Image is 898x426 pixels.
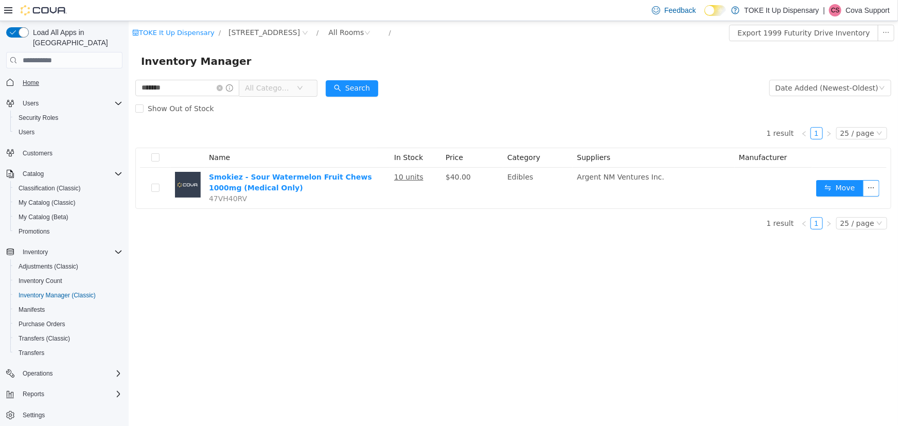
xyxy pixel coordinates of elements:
[97,63,104,70] i: icon: info-circle
[697,110,703,116] i: icon: right
[673,200,679,206] i: icon: left
[317,132,334,140] span: Price
[23,248,48,256] span: Inventory
[19,168,122,180] span: Catalog
[846,4,890,16] p: Cova Support
[14,126,39,138] a: Users
[19,277,62,285] span: Inventory Count
[10,274,127,288] button: Inventory Count
[664,5,696,15] span: Feedback
[448,152,536,160] span: Argent NM Ventures Inc.
[23,369,53,378] span: Operations
[100,6,171,17] span: 1999 Futurity Drive
[23,411,45,419] span: Settings
[697,200,703,206] i: icon: right
[188,8,190,15] span: /
[19,246,52,258] button: Inventory
[10,303,127,317] button: Manifests
[682,196,694,208] li: 1
[168,64,174,71] i: icon: down
[2,75,127,90] button: Home
[19,246,122,258] span: Inventory
[4,8,86,15] a: icon: shopTOKE It Up Dispensary
[638,196,665,208] li: 1 result
[14,347,122,359] span: Transfers
[2,167,127,181] button: Catalog
[694,196,707,208] li: Next Page
[200,4,235,19] div: All Rooms
[748,109,754,116] i: icon: down
[10,181,127,196] button: Classification (Classic)
[10,288,127,303] button: Inventory Manager (Classic)
[19,334,70,343] span: Transfers (Classic)
[317,152,342,160] span: $40.00
[19,367,122,380] span: Operations
[4,8,10,15] i: icon: shop
[14,260,82,273] a: Adjustments (Classic)
[682,106,694,118] li: 1
[19,147,57,159] a: Customers
[10,125,127,139] button: Users
[260,8,262,15] span: /
[2,387,127,401] button: Reports
[90,8,92,15] span: /
[10,210,127,224] button: My Catalog (Beta)
[448,132,482,140] span: Suppliers
[197,59,250,76] button: icon: searchSearch
[116,62,163,72] span: All Categories
[375,147,444,187] td: Edibles
[14,197,122,209] span: My Catalog (Classic)
[14,289,122,301] span: Inventory Manager (Classic)
[19,114,58,122] span: Security Roles
[14,347,48,359] a: Transfers
[19,128,34,136] span: Users
[2,407,127,422] button: Settings
[14,275,66,287] a: Inventory Count
[610,132,659,140] span: Manufacturer
[19,147,122,159] span: Customers
[19,409,122,421] span: Settings
[266,152,295,160] u: 10 units
[694,106,707,118] li: Next Page
[647,59,750,75] div: Date Added (Newest-Oldest)
[19,262,78,271] span: Adjustments (Classic)
[823,4,825,16] p: |
[19,349,44,357] span: Transfers
[14,225,54,238] a: Promotions
[19,388,122,400] span: Reports
[831,4,840,16] span: CS
[19,367,57,380] button: Operations
[19,213,68,221] span: My Catalog (Beta)
[14,275,122,287] span: Inventory Count
[19,291,96,299] span: Inventory Manager (Classic)
[670,106,682,118] li: Previous Page
[2,366,127,381] button: Operations
[688,159,735,175] button: icon: swapMove
[19,97,122,110] span: Users
[14,318,69,330] a: Purchase Orders
[19,168,48,180] button: Catalog
[19,199,76,207] span: My Catalog (Classic)
[88,64,94,70] i: icon: close-circle
[14,182,85,194] a: Classification (Classic)
[10,224,127,239] button: Promotions
[2,146,127,161] button: Customers
[19,184,81,192] span: Classification (Classic)
[712,197,746,208] div: 25 / page
[748,199,754,206] i: icon: down
[23,390,44,398] span: Reports
[19,76,122,88] span: Home
[19,409,49,421] a: Settings
[14,112,62,124] a: Security Roles
[19,306,45,314] span: Manifests
[379,132,412,140] span: Category
[80,152,243,171] a: Smokiez - Sour Watermelon Fruit Chews 1000mg (Medical Only)
[23,149,52,157] span: Customers
[14,211,73,223] a: My Catalog (Beta)
[23,99,39,108] span: Users
[14,304,49,316] a: Manifests
[2,245,127,259] button: Inventory
[14,211,122,223] span: My Catalog (Beta)
[2,96,127,111] button: Users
